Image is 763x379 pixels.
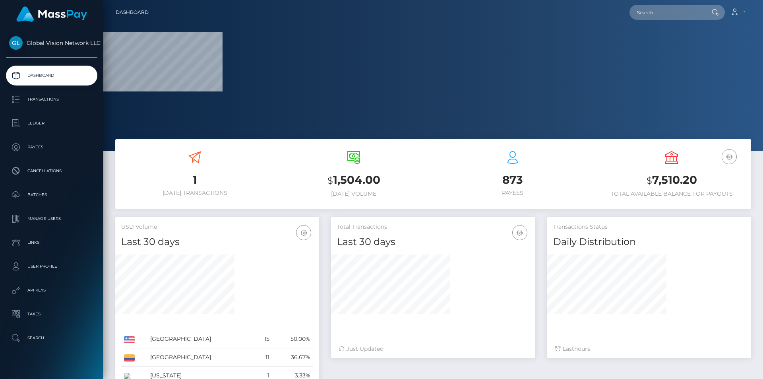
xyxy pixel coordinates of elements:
a: Links [6,233,97,253]
small: $ [647,175,652,186]
td: [GEOGRAPHIC_DATA] [147,330,255,348]
p: User Profile [9,260,94,272]
a: Dashboard [6,66,97,86]
h6: Payees [439,190,586,196]
img: Global Vision Network LLC [9,36,23,50]
a: Search [6,328,97,348]
a: Ledger [6,113,97,133]
h3: 1 [121,172,268,188]
a: Batches [6,185,97,205]
p: Taxes [9,308,94,320]
h5: Transactions Status [553,223,745,231]
img: CO.png [124,354,135,362]
p: Cancellations [9,165,94,177]
p: Payees [9,141,94,153]
p: API Keys [9,284,94,296]
h5: USD Volume [121,223,313,231]
p: Transactions [9,93,94,105]
p: Ledger [9,117,94,129]
h6: [DATE] Volume [280,190,427,197]
a: Dashboard [116,4,149,21]
div: Just Updated [339,345,527,353]
h3: 873 [439,172,586,188]
img: US.png [124,336,135,343]
p: Links [9,237,94,249]
h6: [DATE] Transactions [121,190,268,196]
a: User Profile [6,257,97,276]
h3: 1,504.00 [280,172,427,189]
input: Search... [629,5,704,20]
h6: Total Available Balance for Payouts [598,190,745,197]
h4: Last 30 days [121,235,313,249]
a: Taxes [6,304,97,324]
a: Cancellations [6,161,97,181]
p: Manage Users [9,213,94,225]
span: Global Vision Network LLC [6,39,97,47]
h5: Total Transactions [337,223,529,231]
td: 11 [255,348,272,367]
div: Last hours [555,345,743,353]
a: Manage Users [6,209,97,229]
td: 15 [255,330,272,348]
td: [GEOGRAPHIC_DATA] [147,348,255,367]
h3: 7,510.20 [598,172,745,189]
a: Transactions [6,89,97,109]
p: Search [9,332,94,344]
h4: Daily Distribution [553,235,745,249]
a: Payees [6,137,97,157]
small: $ [327,175,333,186]
p: Dashboard [9,70,94,82]
td: 50.00% [272,330,313,348]
img: MassPay Logo [16,6,87,22]
h4: Last 30 days [337,235,529,249]
td: 36.67% [272,348,313,367]
a: API Keys [6,280,97,300]
p: Batches [9,189,94,201]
